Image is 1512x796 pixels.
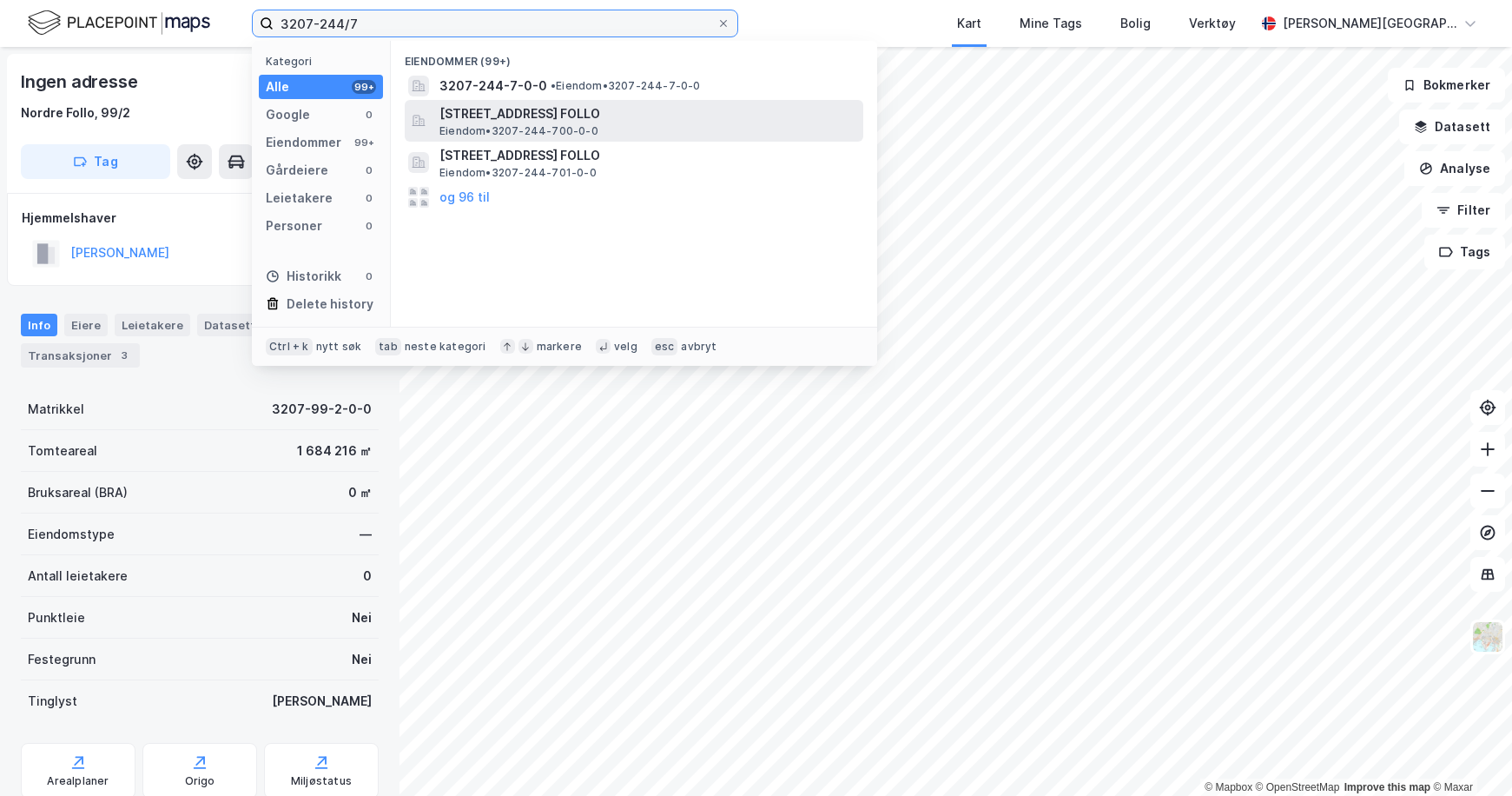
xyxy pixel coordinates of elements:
button: Analyse [1404,151,1505,186]
div: Google [266,104,310,125]
img: logo.f888ab2527a4732fd821a326f86c7f29.svg [28,8,210,38]
button: Tag [21,144,170,179]
div: esc [651,338,678,355]
div: Leietakere [115,314,190,336]
div: Miljøstatus [291,774,352,788]
div: 3 [116,347,133,364]
a: Improve this map [1344,781,1430,793]
div: Nei [352,607,372,628]
div: 99+ [352,136,376,149]
div: Transaksjoner [21,343,140,368]
div: 0 [362,219,376,233]
div: Leietakere [266,188,333,209]
div: Alle [266,76,289,97]
div: Origo [185,774,215,788]
div: avbryt [681,340,716,354]
div: Mine Tags [1020,13,1082,34]
div: Personer [266,216,322,236]
div: Kategori [266,55,383,68]
div: Eiendomstype [28,524,115,545]
div: Nei [352,649,372,670]
span: Eiendom • 3207-244-700-0-0 [439,124,598,138]
div: 0 ㎡ [348,482,372,503]
div: Punktleie [28,607,85,628]
div: 99+ [352,80,376,94]
div: Bruksareal (BRA) [28,482,128,503]
div: tab [375,338,401,355]
div: 0 [362,191,376,205]
div: neste kategori [405,340,486,354]
div: Festegrunn [28,649,96,670]
input: Søk på adresse, matrikkel, gårdeiere, leietakere eller personer [274,10,716,36]
div: Eiendommer [266,132,341,153]
div: Tomteareal [28,441,97,461]
button: Datasett [1399,109,1505,144]
div: 0 [363,566,372,587]
div: Ingen adresse [21,68,141,96]
div: Nordre Follo, 99/2 [21,103,130,123]
div: Delete history [287,294,373,315]
div: markere [537,340,582,354]
span: Eiendom • 3207-244-7-0-0 [551,79,701,93]
a: OpenStreetMap [1256,781,1340,793]
div: velg [614,340,637,354]
div: Kontrollprogram for chat [1425,713,1512,796]
div: Datasett [197,314,262,336]
div: [PERSON_NAME][GEOGRAPHIC_DATA] [1283,13,1456,34]
span: [STREET_ADDRESS] FOLLO [439,103,856,124]
div: Arealplaner [47,774,109,788]
div: — [360,524,372,545]
iframe: Chat Widget [1425,713,1512,796]
div: Bolig [1120,13,1151,34]
div: Antall leietakere [28,566,128,587]
div: Tinglyst [28,691,77,712]
div: nytt søk [316,340,362,354]
div: Info [21,314,57,336]
div: Ctrl + k [266,338,313,355]
a: Mapbox [1205,781,1252,793]
div: Hjemmelshaver [22,208,378,229]
span: 3207-244-7-0-0 [439,76,547,96]
div: Gårdeiere [266,160,328,181]
span: • [551,79,556,92]
div: 0 [362,108,376,122]
div: 1 684 216 ㎡ [297,441,372,461]
div: 3207-99-2-0-0 [272,399,372,420]
button: Tags [1424,235,1505,269]
div: Kart [957,13,981,34]
div: Historikk [266,266,341,287]
div: 0 [362,163,376,177]
button: Filter [1422,193,1505,228]
span: [STREET_ADDRESS] FOLLO [439,145,856,166]
div: Verktøy [1189,13,1236,34]
button: Bokmerker [1388,68,1505,103]
img: Z [1471,620,1504,653]
button: og 96 til [439,187,490,208]
div: [PERSON_NAME] [272,691,372,712]
div: 0 [362,269,376,283]
div: Matrikkel [28,399,84,420]
div: Eiere [64,314,108,336]
div: Eiendommer (99+) [391,41,877,72]
span: Eiendom • 3207-244-701-0-0 [439,166,597,180]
